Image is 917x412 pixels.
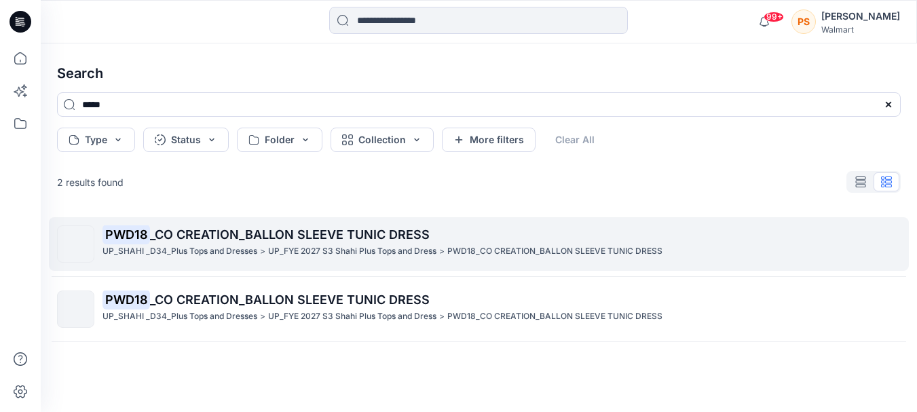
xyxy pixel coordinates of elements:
[150,293,430,307] span: _CO CREATION_BALLON SLEEVE TUNIC DRESS
[821,8,900,24] div: [PERSON_NAME]
[102,244,257,259] p: UP_SHAHI _D34_Plus Tops and Dresses
[439,310,445,324] p: >
[260,244,265,259] p: >
[442,128,536,152] button: More filters
[57,175,124,189] p: 2 results found
[102,225,150,244] mark: PWD18
[447,310,662,324] p: PWD18_CO CREATION_BALLON SLEEVE TUNIC DRESS
[764,12,784,22] span: 99+
[143,128,229,152] button: Status
[49,217,909,271] a: PWD18_CO CREATION_BALLON SLEEVE TUNIC DRESSUP_SHAHI _D34_Plus Tops and Dresses>UP_FYE 2027 S3 Sha...
[49,282,909,336] a: PWD18_CO CREATION_BALLON SLEEVE TUNIC DRESSUP_SHAHI _D34_Plus Tops and Dresses>UP_FYE 2027 S3 Sha...
[150,227,430,242] span: _CO CREATION_BALLON SLEEVE TUNIC DRESS
[260,310,265,324] p: >
[791,10,816,34] div: PS
[102,310,257,324] p: UP_SHAHI _D34_Plus Tops and Dresses
[268,310,436,324] p: UP_FYE 2027 S3 Shahi Plus Tops and Dress
[46,54,912,92] h4: Search
[102,290,150,309] mark: PWD18
[57,128,135,152] button: Type
[331,128,434,152] button: Collection
[447,244,662,259] p: PWD18_CO CREATION_BALLON SLEEVE TUNIC DRESS
[237,128,322,152] button: Folder
[821,24,900,35] div: Walmart
[439,244,445,259] p: >
[268,244,436,259] p: UP_FYE 2027 S3 Shahi Plus Tops and Dress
